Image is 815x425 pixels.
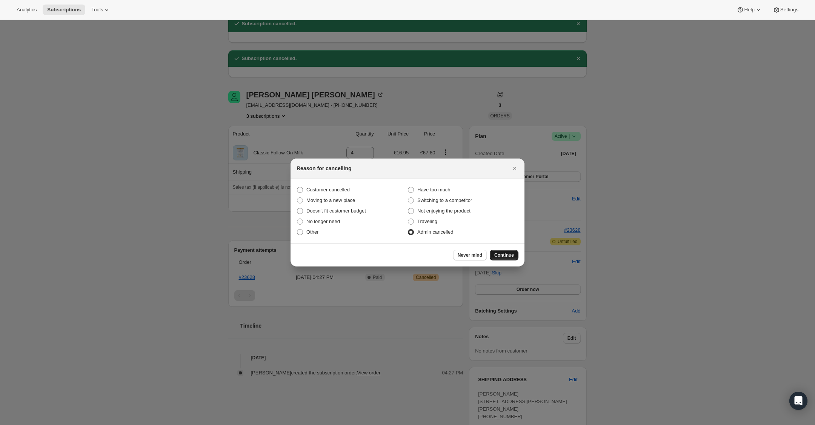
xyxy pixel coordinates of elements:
[509,163,520,174] button: Close
[417,187,450,192] span: Have too much
[87,5,115,15] button: Tools
[789,392,807,410] div: Open Intercom Messenger
[91,7,103,13] span: Tools
[12,5,41,15] button: Analytics
[417,208,471,214] span: Not enjoying the product
[306,229,319,235] span: Other
[490,250,518,260] button: Continue
[417,197,472,203] span: Switching to a competitor
[43,5,85,15] button: Subscriptions
[780,7,798,13] span: Settings
[306,187,350,192] span: Customer cancelled
[417,219,437,224] span: Traveling
[297,165,351,172] h2: Reason for cancelling
[494,252,514,258] span: Continue
[453,250,487,260] button: Never mind
[458,252,482,258] span: Never mind
[17,7,37,13] span: Analytics
[417,229,453,235] span: Admin cancelled
[306,208,366,214] span: Doesn't fit customer budget
[306,197,355,203] span: Moving to a new place
[744,7,754,13] span: Help
[768,5,803,15] button: Settings
[732,5,766,15] button: Help
[306,219,340,224] span: No longer need
[47,7,81,13] span: Subscriptions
